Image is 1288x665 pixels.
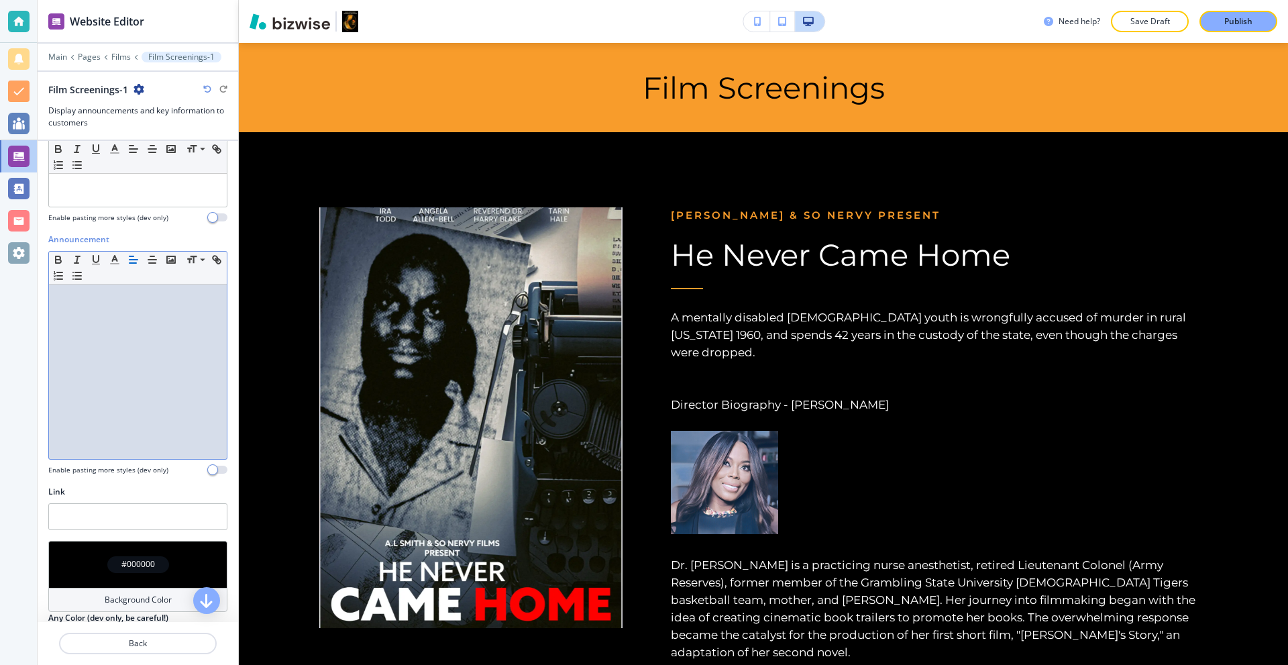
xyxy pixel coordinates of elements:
img: editor icon [48,13,64,30]
button: Films [111,52,131,62]
h2: Link [48,486,65,498]
h4: Enable pasting more styles (dev only) [48,213,168,223]
p: Dr. [PERSON_NAME] is a practicing nurse anesthetist, retired Lieutenant Colonel (Army Reserves), ... [671,556,1208,661]
h2: Any Color (dev only, be careful!) [48,612,168,624]
h3: Need help? [1059,15,1100,28]
h2: Announcement [48,234,109,246]
button: Film Screenings-1 [142,52,221,62]
button: Back [59,633,217,654]
p: Film Screenings-1 [148,52,215,62]
img: Your Logo [342,11,358,32]
p: [PERSON_NAME] & So Nervy Present [671,207,1208,223]
h3: Display announcements and key information to customers [48,105,227,129]
p: He Never Came Home [671,237,1208,272]
p: Save Draft [1128,15,1171,28]
h4: Background Color [105,594,172,606]
p: A mentally disabled [DEMOGRAPHIC_DATA] youth is wrongfully accused of murder in rural [US_STATE] ... [671,309,1208,361]
h4: Enable pasting more styles (dev only) [48,465,168,475]
button: Main [48,52,67,62]
img: Bizwise Logo [250,13,330,30]
p: Back [60,637,215,650]
p: Film Screenings [319,70,1207,105]
button: Save Draft [1111,11,1189,32]
button: #000000Background Color [48,541,227,612]
button: Publish [1199,11,1277,32]
img: 7d2ac50cecd1e21b0be2069f4805d469.png [671,431,778,534]
p: Director Biography - [PERSON_NAME] [671,396,1208,413]
button: Pages [78,52,101,62]
img: 5b4c142d787933a8a067943b796e05f8.webp [319,207,623,628]
h2: Website Editor [70,13,144,30]
h2: Film Screenings-1 [48,83,128,97]
h4: #000000 [121,558,155,570]
p: Publish [1224,15,1252,28]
